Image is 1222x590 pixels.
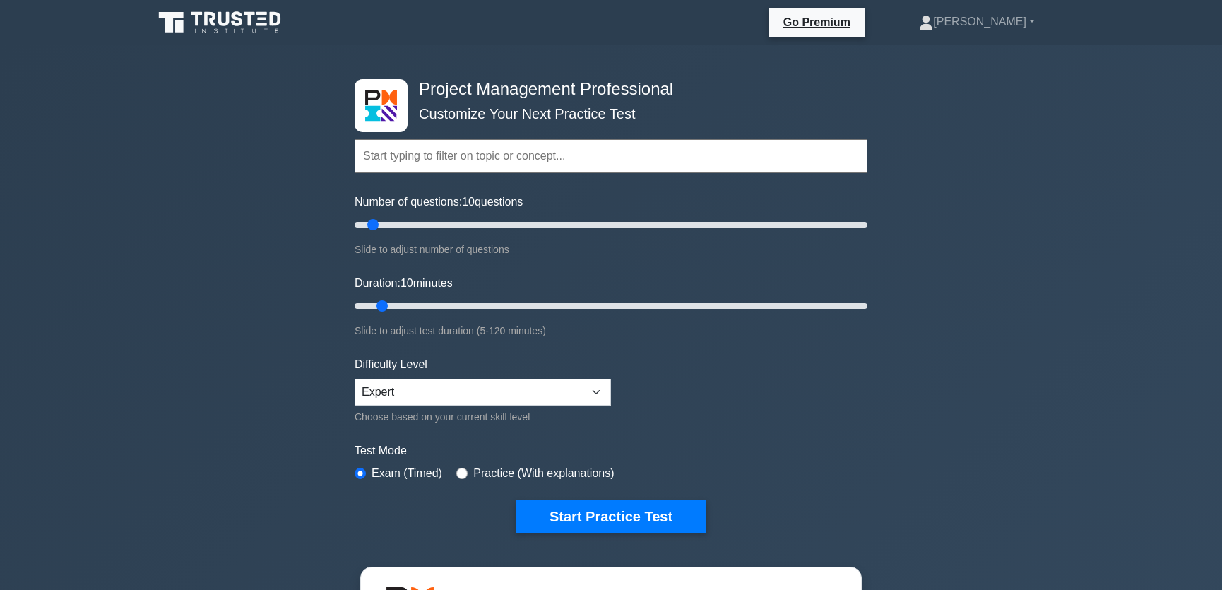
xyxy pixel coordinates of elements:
span: 10 [401,277,413,289]
div: Choose based on your current skill level [355,408,611,425]
input: Start typing to filter on topic or concept... [355,139,867,173]
label: Number of questions: questions [355,194,523,211]
a: [PERSON_NAME] [885,8,1069,36]
label: Test Mode [355,442,867,459]
button: Start Practice Test [516,500,706,533]
label: Practice (With explanations) [473,465,614,482]
label: Duration: minutes [355,275,453,292]
div: Slide to adjust number of questions [355,241,867,258]
label: Exam (Timed) [372,465,442,482]
span: 10 [462,196,475,208]
a: Go Premium [775,13,859,31]
label: Difficulty Level [355,356,427,373]
div: Slide to adjust test duration (5-120 minutes) [355,322,867,339]
h4: Project Management Professional [413,79,798,100]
